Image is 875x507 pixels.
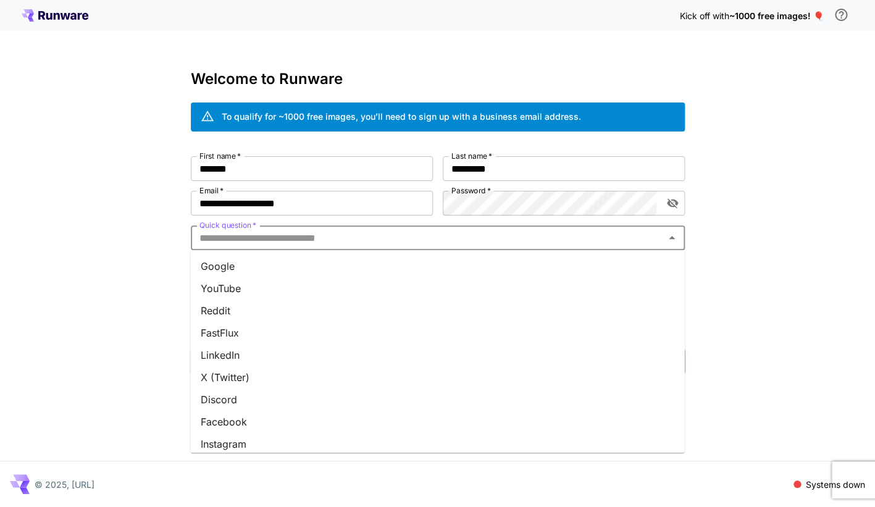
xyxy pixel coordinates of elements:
label: Password [451,185,491,196]
button: toggle password visibility [661,192,684,214]
button: Close [663,229,680,246]
label: Email [199,185,224,196]
button: In order to qualify for free credit, you need to sign up with a business email address and click ... [829,2,853,27]
label: First name [199,151,241,161]
label: Last name [451,151,492,161]
li: Discord [191,388,685,411]
li: LinkedIn [191,344,685,366]
li: FastFlux [191,322,685,344]
label: Quick question [199,220,256,230]
span: Kick off with [680,10,729,21]
li: Reddit [191,300,685,322]
li: Facebook [191,411,685,433]
li: X (Twitter) [191,366,685,388]
li: Instagram [191,433,685,455]
li: YouTube [191,277,685,300]
h3: Welcome to Runware [191,70,685,88]
p: © 2025, [URL] [35,478,94,491]
li: Google [191,255,685,277]
p: Systems down [806,478,865,491]
span: ~1000 free images! 🎈 [729,10,824,21]
div: To qualify for ~1000 free images, you’ll need to sign up with a business email address. [222,110,581,123]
